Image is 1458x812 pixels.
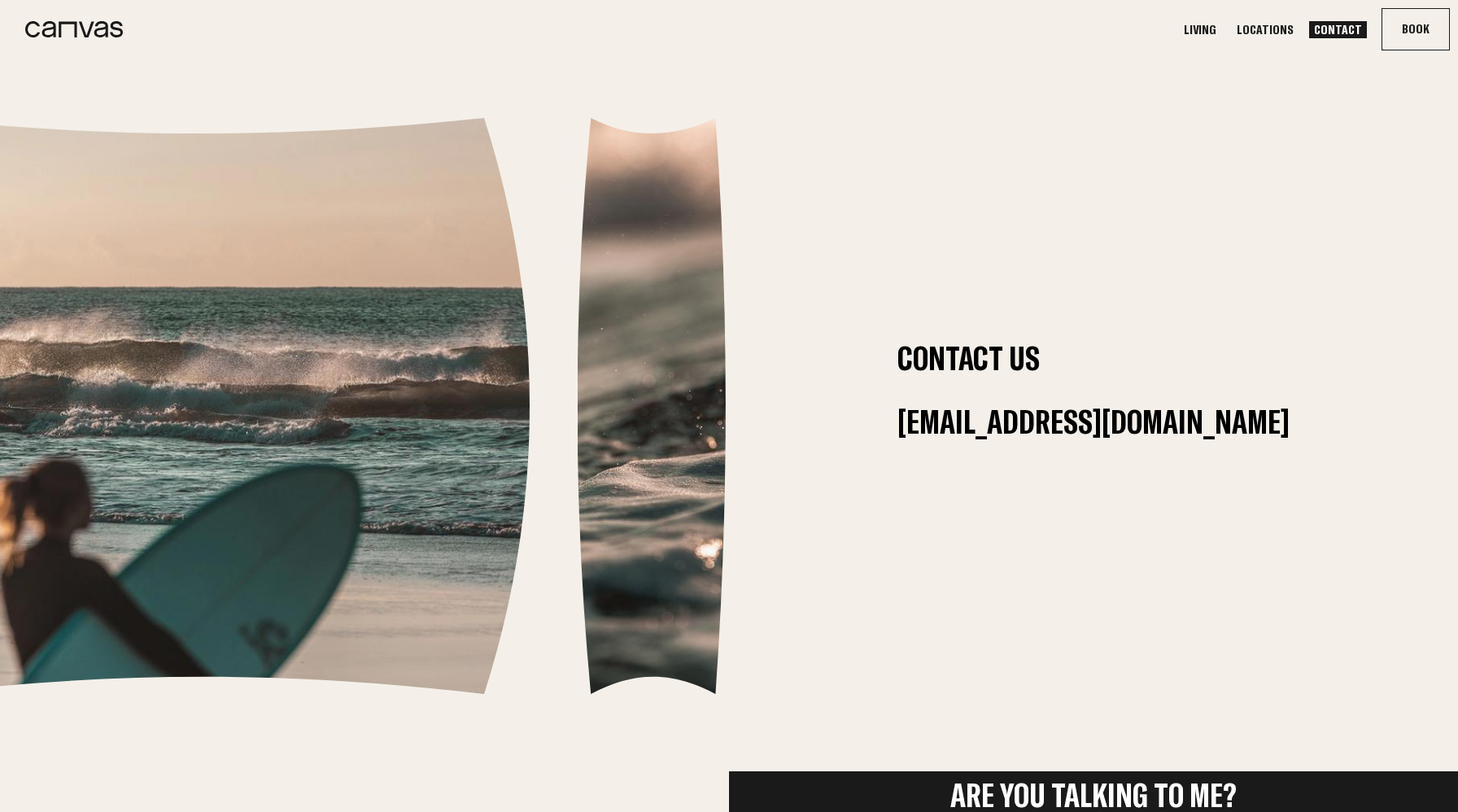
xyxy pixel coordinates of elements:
[1382,9,1449,50] button: Book
[729,771,1458,810] button: Are you talking to me?
[578,118,729,694] img: f51425e637488006e53d063710fa9d9f44a46166-400x1200.jpg
[729,779,1458,810] h2: Are you talking to me?
[897,343,1290,373] h1: Contact Us
[1309,21,1367,38] a: Contact
[897,406,1290,437] a: [EMAIL_ADDRESS][DOMAIN_NAME]
[1232,21,1299,38] a: Locations
[1179,21,1221,38] a: Living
